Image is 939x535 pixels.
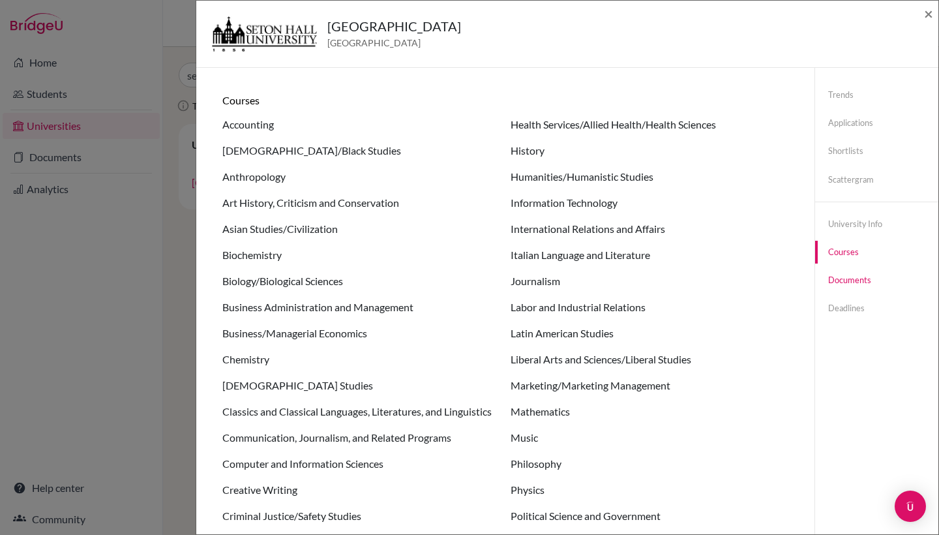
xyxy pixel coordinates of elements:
[222,430,500,446] li: Communication, Journalism, and Related Programs
[511,299,788,315] li: Labor and Industrial Relations
[815,168,938,191] a: Scattergram
[815,140,938,162] a: Shortlists
[222,247,500,263] li: Biochemistry
[222,326,500,341] li: Business/Managerial Economics
[222,508,500,524] li: Criminal Justice/Safety Studies
[511,273,788,289] li: Journalism
[511,117,788,132] li: Health Services/Allied Health/Health Sciences
[511,404,788,420] li: Mathematics
[895,491,926,522] div: Open Intercom Messenger
[222,378,500,393] li: [DEMOGRAPHIC_DATA] Studies
[924,4,933,23] span: ×
[222,273,500,289] li: Biology/Biological Sciences
[222,195,500,211] li: Art History, Criticism and Conservation
[815,269,938,292] a: Documents
[222,117,500,132] li: Accounting
[222,143,500,159] li: [DEMOGRAPHIC_DATA]/Black Studies
[511,378,788,393] li: Marketing/Marketing Management
[511,143,788,159] li: History
[511,326,788,341] li: Latin American Studies
[511,508,788,524] li: Political Science and Government
[511,247,788,263] li: Italian Language and Literature
[222,299,500,315] li: Business Administration and Management
[511,221,788,237] li: International Relations and Affairs
[222,94,788,106] h6: Courses
[327,36,461,50] span: [GEOGRAPHIC_DATA]
[222,404,500,420] li: Classics and Classical Languages, Literatures, and Linguistics
[222,456,500,472] li: Computer and Information Sciences
[511,430,788,446] li: Music
[511,195,788,211] li: Information Technology
[222,169,500,185] li: Anthropology
[511,482,788,498] li: Physics
[815,84,938,106] a: Trends
[511,352,788,367] li: Liberal Arts and Sciences/Liberal Studies
[222,482,500,498] li: Creative Writing
[222,352,500,367] li: Chemistry
[815,297,938,320] a: Deadlines
[815,213,938,236] a: University info
[222,221,500,237] li: Asian Studies/Civilization
[327,16,461,36] h5: [GEOGRAPHIC_DATA]
[924,6,933,22] button: Close
[511,456,788,472] li: Philosophy
[511,169,788,185] li: Humanities/Humanistic Studies
[212,16,317,52] img: us_shu_5s3jid7o.jpeg
[815,241,938,264] a: Courses
[815,112,938,134] a: Applications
